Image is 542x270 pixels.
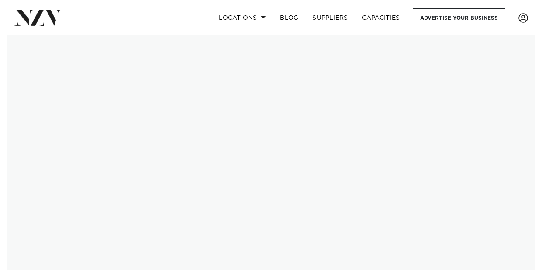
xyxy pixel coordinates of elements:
[273,8,305,27] a: BLOG
[305,8,355,27] a: SUPPLIERS
[212,8,273,27] a: Locations
[413,8,505,27] a: Advertise your business
[14,10,62,25] img: nzv-logo.png
[355,8,407,27] a: Capacities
